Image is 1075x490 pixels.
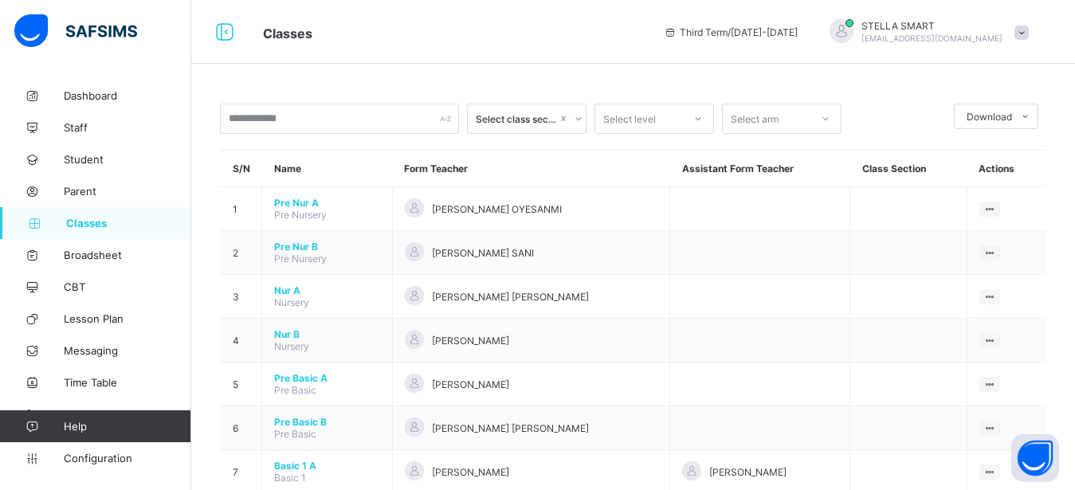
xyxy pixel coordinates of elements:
span: Nursery [274,340,309,352]
span: Basic 1 A [274,460,380,472]
td: 1 [221,187,262,231]
span: Help [64,420,190,433]
span: [PERSON_NAME] [432,335,509,347]
span: STELLA SMART [861,20,1002,32]
span: [PERSON_NAME] SANI [432,247,534,259]
span: Nur B [274,328,380,340]
th: S/N [221,151,262,187]
span: Pre Basic [274,384,316,396]
th: Form Teacher [392,151,670,187]
td: 3 [221,275,262,319]
span: [EMAIL_ADDRESS][DOMAIN_NAME] [861,33,1002,43]
span: Staff [64,121,191,134]
span: Configuration [64,452,190,465]
span: [PERSON_NAME] [709,466,787,478]
span: [PERSON_NAME] [432,378,509,390]
span: Dashboard [64,89,191,102]
th: Assistant Form Teacher [670,151,850,187]
span: Classes [263,25,312,41]
span: [PERSON_NAME] OYESANMI [432,203,562,215]
td: 2 [221,231,262,275]
td: 5 [221,363,262,406]
td: 6 [221,406,262,450]
th: Name [262,151,393,187]
th: Class Section [850,151,967,187]
span: Parent [64,185,191,198]
span: Lesson Plan [64,312,191,325]
td: 4 [221,319,262,363]
span: Pre Nur A [274,197,380,209]
span: [PERSON_NAME] [432,466,509,478]
div: Select class section [476,113,557,125]
span: CBT [64,280,191,293]
span: Messaging [64,344,191,357]
span: [PERSON_NAME] [PERSON_NAME] [432,291,589,303]
span: Nur A [274,284,380,296]
span: Classes [66,217,191,229]
span: Time Table [64,376,191,389]
div: Select arm [731,104,779,134]
span: Pre Basic B [274,416,380,428]
div: STELLASMART [814,19,1037,45]
span: Pre Basic [274,428,316,440]
span: Assessment Format [64,408,191,421]
span: Nursery [274,296,309,308]
span: Download [967,111,1012,123]
span: Basic 1 [274,472,306,484]
span: Pre Nursery [274,209,327,221]
span: Broadsheet [64,249,191,261]
button: Open asap [1011,434,1059,482]
img: safsims [14,14,137,48]
span: Pre Nur B [274,241,380,253]
span: Student [64,153,191,166]
span: [PERSON_NAME] [PERSON_NAME] [432,422,589,434]
th: Actions [967,151,1046,187]
span: Pre Basic A [274,372,380,384]
span: Pre Nursery [274,253,327,265]
div: Select level [603,104,656,134]
span: session/term information [664,26,798,38]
